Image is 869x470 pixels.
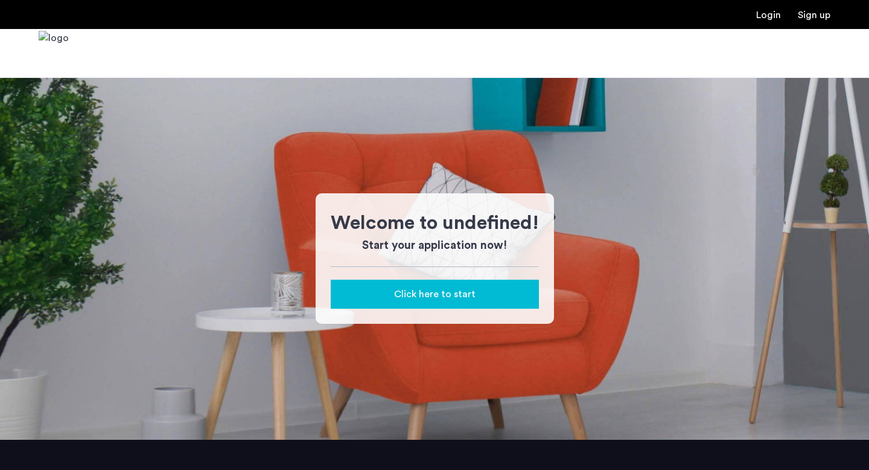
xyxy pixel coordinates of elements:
h1: Welcome to undefined! [331,208,539,237]
h3: Start your application now! [331,237,539,254]
span: Click here to start [394,287,476,301]
button: button [331,280,539,309]
a: Login [756,10,781,20]
img: logo [39,31,69,76]
a: Registration [798,10,830,20]
a: Cazamio Logo [39,31,69,76]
